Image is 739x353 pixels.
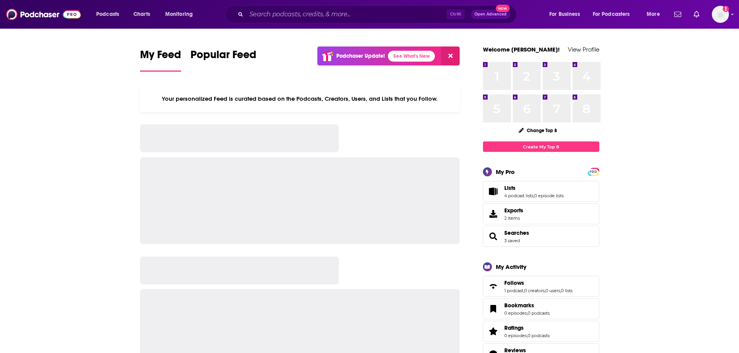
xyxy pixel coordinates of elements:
[6,7,81,22] img: Podchaser - Follow, Share and Rate Podcasts
[486,326,501,337] a: Ratings
[712,6,729,23] button: Show profile menu
[483,46,560,53] a: Welcome [PERSON_NAME]!
[483,181,599,202] span: Lists
[96,9,119,20] span: Podcasts
[232,5,524,23] div: Search podcasts, credits, & more...
[527,333,528,338] span: ,
[560,288,561,293] span: ,
[549,9,580,20] span: For Business
[504,333,527,338] a: 0 episodes
[561,288,573,293] a: 0 lists
[588,8,641,21] button: open menu
[483,141,599,152] a: Create My Top 8
[723,6,729,12] svg: Add a profile image
[514,126,562,135] button: Change Top 8
[486,231,501,242] a: Searches
[504,302,550,309] a: Bookmarks
[133,9,150,20] span: Charts
[160,8,203,21] button: open menu
[647,9,660,20] span: More
[388,51,435,62] a: See What's New
[593,9,630,20] span: For Podcasters
[483,298,599,319] span: Bookmarks
[504,229,529,236] a: Searches
[486,186,501,197] a: Lists
[91,8,129,21] button: open menu
[504,215,523,221] span: 2 items
[483,226,599,247] span: Searches
[504,184,516,191] span: Lists
[504,193,533,198] a: 4 podcast lists
[568,46,599,53] a: View Profile
[524,288,545,293] a: 0 creators
[504,324,524,331] span: Ratings
[544,8,590,21] button: open menu
[504,238,520,243] a: 3 saved
[533,193,534,198] span: ,
[534,193,564,198] a: 0 episode lists
[504,184,564,191] a: Lists
[336,53,385,59] p: Podchaser Update!
[504,288,523,293] a: 1 podcast
[486,281,501,292] a: Follows
[691,8,703,21] a: Show notifications dropdown
[483,276,599,297] span: Follows
[165,9,193,20] span: Monitoring
[483,203,599,224] a: Exports
[504,302,534,309] span: Bookmarks
[504,279,573,286] a: Follows
[504,324,550,331] a: Ratings
[504,207,523,214] span: Exports
[545,288,560,293] a: 0 users
[671,8,684,21] a: Show notifications dropdown
[486,303,501,314] a: Bookmarks
[190,48,256,66] span: Popular Feed
[486,208,501,219] span: Exports
[712,6,729,23] img: User Profile
[527,310,528,316] span: ,
[128,8,155,21] a: Charts
[528,310,550,316] a: 0 podcasts
[496,5,510,12] span: New
[523,288,524,293] span: ,
[496,263,526,270] div: My Activity
[504,310,527,316] a: 0 episodes
[641,8,670,21] button: open menu
[447,9,465,19] span: Ctrl K
[140,48,181,66] span: My Feed
[504,279,524,286] span: Follows
[496,168,515,176] div: My Pro
[712,6,729,23] span: Logged in as arobertson1
[140,86,460,112] div: Your personalized Feed is curated based on the Podcasts, Creators, Users, and Lists that you Follow.
[589,169,598,174] a: PRO
[190,48,256,72] a: Popular Feed
[474,12,507,16] span: Open Advanced
[246,8,447,21] input: Search podcasts, credits, & more...
[528,333,550,338] a: 0 podcasts
[140,48,181,72] a: My Feed
[483,321,599,342] span: Ratings
[471,10,510,19] button: Open AdvancedNew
